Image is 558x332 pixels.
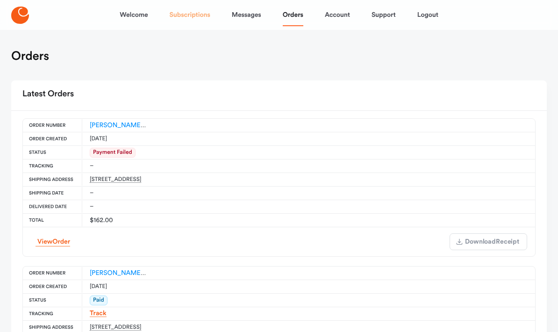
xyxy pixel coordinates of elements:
[22,86,74,103] h2: Latest Orders
[90,148,136,158] span: Payment Failed
[52,238,70,245] span: Order
[120,4,148,26] a: Welcome
[90,202,122,211] div: –
[36,238,70,246] a: ViewOrder
[90,282,117,291] div: [DATE]
[170,4,210,26] a: Subscriptions
[90,216,114,225] div: $162.00
[90,188,122,198] div: –
[90,296,107,305] span: Paid
[90,310,107,317] a: Track
[90,122,183,129] a: [PERSON_NAME]-ES-00127536
[90,134,117,144] div: [DATE]
[90,270,184,276] a: [PERSON_NAME]-ES-00124454
[232,4,261,26] a: Messages
[465,238,496,245] span: Download
[283,4,303,26] a: Orders
[11,49,49,64] h1: Orders
[450,233,527,250] button: DownloadReceipt
[90,161,132,171] div: –
[325,4,350,26] a: Account
[464,238,519,245] span: Receipt
[372,4,396,26] a: Support
[417,4,438,26] a: Logout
